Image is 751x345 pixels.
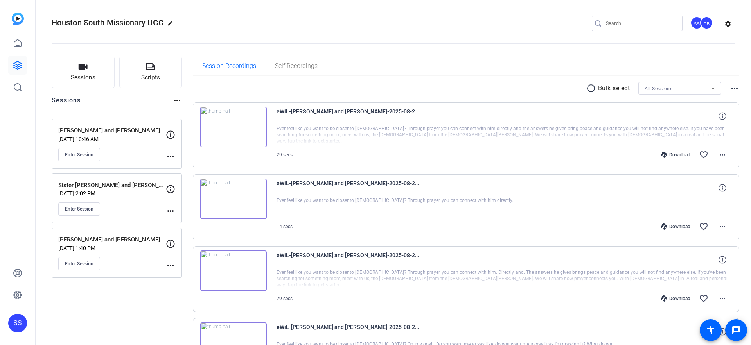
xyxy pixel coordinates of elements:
[730,84,739,93] mat-icon: more_horiz
[657,295,694,302] div: Download
[277,179,421,197] span: eWiL-[PERSON_NAME] and [PERSON_NAME]-2025-08-28-13-17-40-582-0
[58,181,166,190] p: Sister [PERSON_NAME] and [PERSON_NAME]
[700,16,713,29] div: CB
[58,190,166,197] p: [DATE] 2:02 PM
[202,63,256,69] span: Session Recordings
[12,13,24,25] img: blue-gradient.svg
[706,325,715,335] mat-icon: accessibility
[718,294,727,303] mat-icon: more_horiz
[720,18,736,30] mat-icon: settings
[65,206,93,212] span: Enter Session
[8,314,27,332] div: SS
[65,152,93,158] span: Enter Session
[699,150,708,159] mat-icon: favorite_border
[58,136,166,142] p: [DATE] 10:46 AM
[166,152,175,161] mat-icon: more_horiz
[275,63,318,69] span: Self Recordings
[598,84,630,93] p: Bulk select
[58,257,100,270] button: Enter Session
[699,222,708,231] mat-icon: favorite_border
[700,16,714,30] ngx-avatar: Corey Blake
[58,148,100,161] button: Enter Session
[200,179,267,219] img: thumb-nail
[277,107,421,125] span: eWiL-[PERSON_NAME] and [PERSON_NAME]-2025-08-28-13-18-13-648-0
[166,261,175,270] mat-icon: more_horiz
[172,96,182,105] mat-icon: more_horiz
[58,126,166,135] p: [PERSON_NAME] and [PERSON_NAME]
[606,19,676,28] input: Search
[200,107,267,147] img: thumb-nail
[58,202,100,216] button: Enter Session
[277,250,421,269] span: eWiL-[PERSON_NAME] and [PERSON_NAME]-2025-08-28-13-16-40-132-0
[277,152,293,157] span: 29 secs
[657,223,694,230] div: Download
[65,261,93,267] span: Enter Session
[586,84,598,93] mat-icon: radio_button_unchecked
[58,245,166,251] p: [DATE] 1:40 PM
[731,325,741,335] mat-icon: message
[58,235,166,244] p: [PERSON_NAME] and [PERSON_NAME]
[690,16,703,29] div: SS
[277,224,293,229] span: 14 secs
[167,21,177,30] mat-icon: edit
[277,322,421,341] span: eWiL-[PERSON_NAME] and [PERSON_NAME]-2025-08-28-13-15-46-016-0
[690,16,704,30] ngx-avatar: Sam Suzuki
[52,57,115,88] button: Sessions
[52,18,163,27] span: Houston South Missionary UGC
[718,222,727,231] mat-icon: more_horiz
[52,96,81,111] h2: Sessions
[141,73,160,82] span: Scripts
[119,57,182,88] button: Scripts
[200,250,267,291] img: thumb-nail
[718,150,727,159] mat-icon: more_horiz
[166,206,175,216] mat-icon: more_horiz
[277,296,293,301] span: 29 secs
[645,86,672,91] span: All Sessions
[699,294,708,303] mat-icon: favorite_border
[657,152,694,158] div: Download
[71,73,95,82] span: Sessions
